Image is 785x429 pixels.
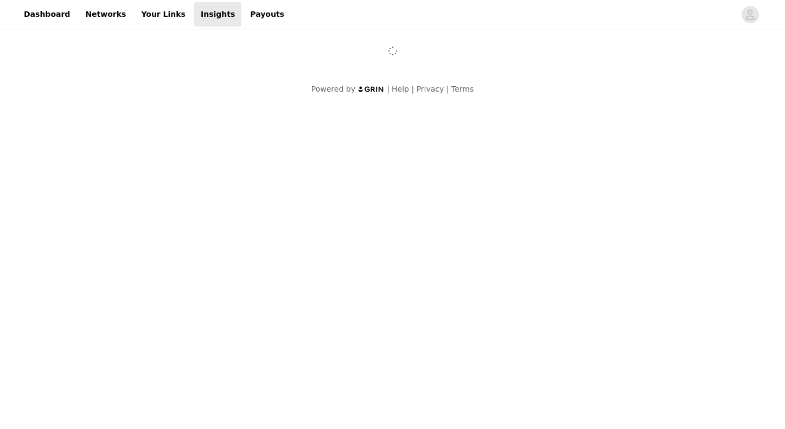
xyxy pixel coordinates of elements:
[17,2,76,27] a: Dashboard
[194,2,241,27] a: Insights
[392,85,409,93] a: Help
[446,85,449,93] span: |
[417,85,444,93] a: Privacy
[79,2,132,27] a: Networks
[387,85,390,93] span: |
[451,85,474,93] a: Terms
[745,6,755,23] div: avatar
[135,2,192,27] a: Your Links
[358,86,385,93] img: logo
[411,85,414,93] span: |
[311,85,355,93] span: Powered by
[244,2,291,27] a: Payouts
